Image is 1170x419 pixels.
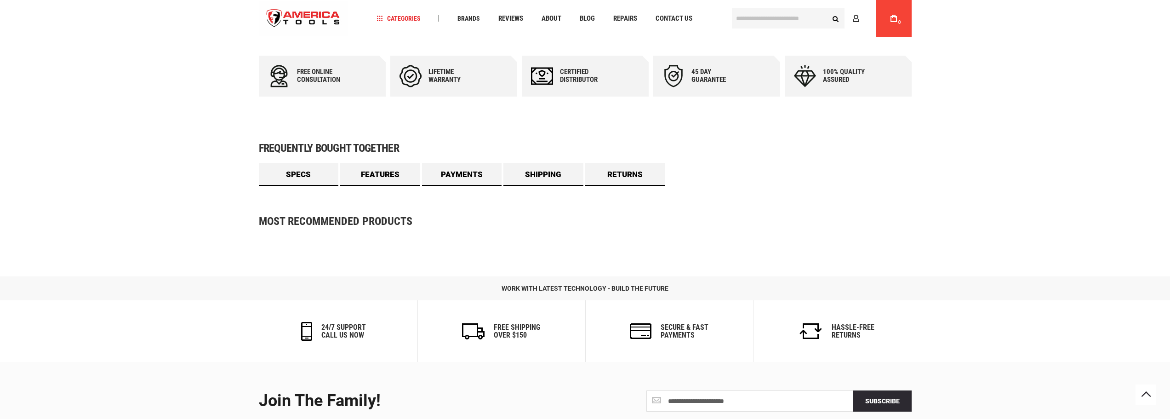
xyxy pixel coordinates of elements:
button: Search [827,10,845,27]
a: Repairs [609,12,641,25]
span: Repairs [613,15,637,22]
a: Reviews [494,12,527,25]
span: Brands [457,15,480,22]
span: Categories [377,15,421,22]
a: About [537,12,565,25]
h6: Free Shipping Over $150 [494,323,540,339]
span: Blog [580,15,595,22]
a: Returns [585,163,665,186]
h6: secure & fast payments [661,323,708,339]
span: Subscribe [865,397,900,405]
a: Specs [259,163,339,186]
div: 45 day Guarantee [691,68,747,84]
h6: Hassle-Free Returns [832,323,874,339]
strong: Most Recommended Products [259,216,879,227]
a: Features [340,163,420,186]
a: Brands [453,12,484,25]
a: Blog [576,12,599,25]
div: Lifetime warranty [428,68,484,84]
img: America Tools [259,1,348,36]
a: Shipping [503,163,583,186]
span: 0 [898,20,901,25]
h1: Frequently bought together [259,143,912,154]
div: Free online consultation [297,68,352,84]
span: About [542,15,561,22]
a: Payments [422,163,502,186]
div: Certified Distributor [560,68,615,84]
a: Categories [372,12,425,25]
span: Reviews [498,15,523,22]
span: Contact Us [656,15,692,22]
a: Contact Us [651,12,696,25]
h6: 24/7 support call us now [321,323,366,339]
a: store logo [259,1,348,36]
button: Subscribe [853,390,912,412]
div: Join the Family! [259,392,578,410]
div: 100% quality assured [823,68,878,84]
